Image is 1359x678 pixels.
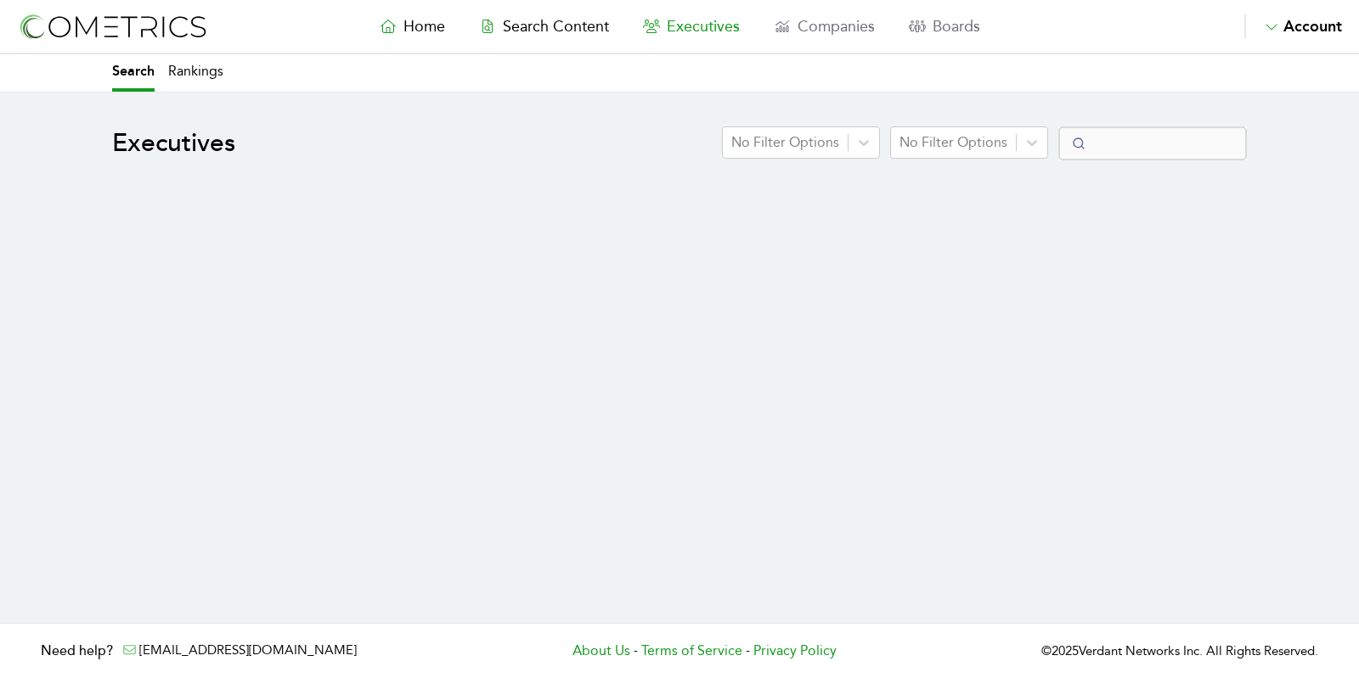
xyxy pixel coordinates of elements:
a: Companies [757,14,892,38]
a: Boards [892,14,997,38]
a: Privacy Policy [753,641,837,661]
h3: Need help? [41,641,113,661]
a: Executives [626,14,757,38]
a: Search Content [462,14,626,38]
p: © 2025 Verdant Networks Inc. All Rights Reserved. [1041,642,1318,661]
h1: Executives [112,128,235,159]
a: Home [363,14,462,38]
span: Boards [933,17,980,36]
span: Home [403,17,445,36]
a: Rankings [168,54,223,92]
input: Search [1058,126,1247,160]
span: Executives [667,17,740,36]
img: logo-refresh-RPX2ODFg.svg [17,11,208,42]
span: - [634,641,638,661]
a: About Us [572,641,630,661]
span: Companies [798,17,875,36]
span: Account [1283,17,1342,36]
a: [EMAIL_ADDRESS][DOMAIN_NAME] [139,642,357,658]
a: Terms of Service [641,641,742,661]
a: Search [112,54,155,92]
span: - [746,641,750,661]
span: Search Content [503,17,609,36]
button: Account [1244,14,1342,38]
